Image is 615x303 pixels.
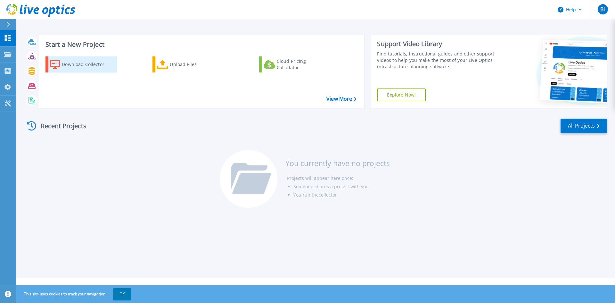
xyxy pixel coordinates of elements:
[326,96,356,102] a: View More
[113,288,131,300] button: OK
[600,7,605,12] span: BI
[377,88,426,101] a: Explore Now!
[287,174,390,182] li: Projects will appear here once:
[319,192,337,198] a: collector
[377,51,497,70] div: Find tutorials, instructional guides and other support videos to help you make the most of your L...
[152,56,224,72] a: Upload Files
[277,58,328,71] div: Cloud Pricing Calculator
[259,56,331,72] a: Cloud Pricing Calculator
[293,191,390,199] li: You run the
[45,56,117,72] a: Download Collector
[170,58,221,71] div: Upload Files
[293,182,390,191] li: Someone shares a project with you
[377,40,497,48] div: Support Video Library
[561,119,607,133] a: All Projects
[18,288,131,300] span: This site uses cookies to track your navigation.
[45,41,356,48] h3: Start a New Project
[285,160,390,167] h3: You currently have no projects
[25,118,95,134] div: Recent Projects
[62,58,113,71] div: Download Collector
